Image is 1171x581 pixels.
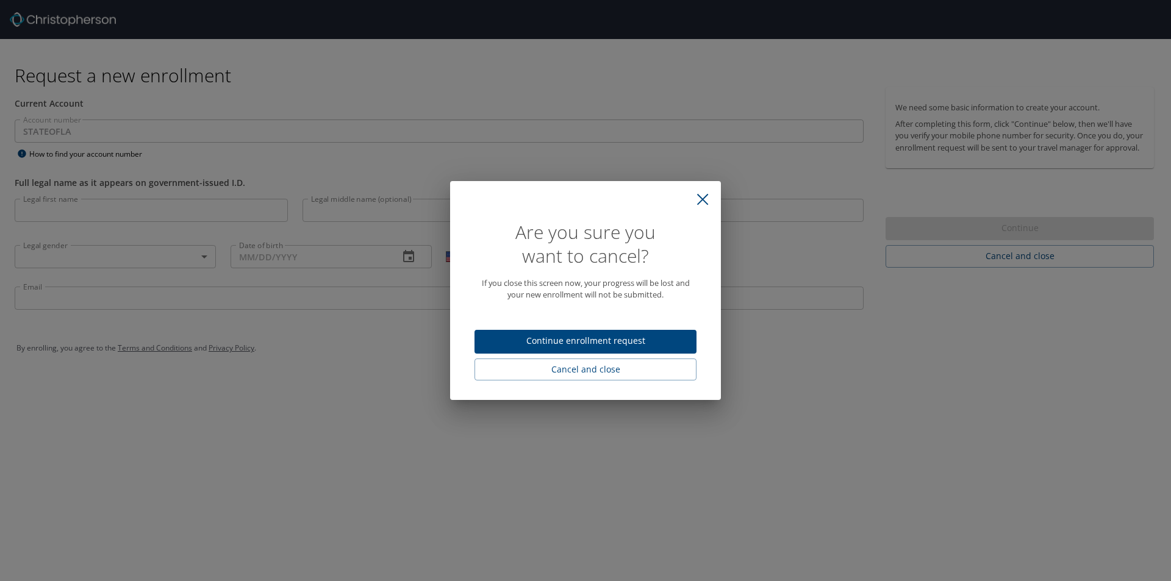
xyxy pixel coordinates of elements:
[484,333,687,349] span: Continue enrollment request
[689,186,716,213] button: close
[474,220,697,268] h1: Are you sure you want to cancel?
[474,358,697,381] button: Cancel and close
[484,362,687,377] span: Cancel and close
[474,277,697,301] p: If you close this screen now, your progress will be lost and your new enrollment will not be subm...
[474,330,697,354] button: Continue enrollment request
